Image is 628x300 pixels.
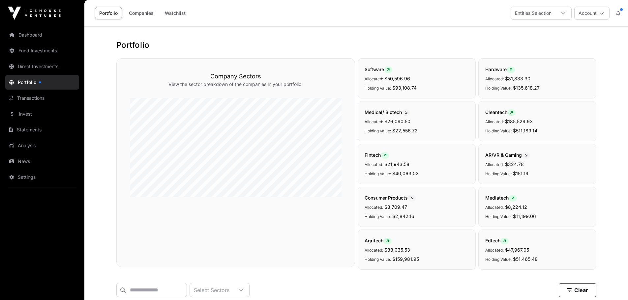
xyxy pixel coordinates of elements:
span: $40,063.02 [392,171,419,176]
span: $2,842.16 [392,213,414,219]
iframe: Chat Widget [595,268,628,300]
span: Holding Value: [485,128,512,133]
a: Companies [125,7,158,19]
a: Invest [5,107,79,121]
span: Hardware [485,67,515,72]
a: Transactions [5,91,79,105]
span: Holding Value: [485,214,512,219]
span: $21,943.58 [384,161,409,167]
div: Select Sectors [190,283,233,297]
a: Portfolio [5,75,79,90]
span: Consumer Products [365,195,416,201]
span: Holding Value: [365,214,391,219]
span: Holding Value: [485,86,512,91]
a: Dashboard [5,28,79,42]
button: Account [574,7,610,20]
span: $33,035.53 [384,247,410,253]
span: Holding Value: [365,128,391,133]
span: $8,224.12 [505,204,527,210]
span: Allocated: [365,248,383,253]
a: News [5,154,79,169]
span: $93,108.74 [392,85,417,91]
span: Allocated: [365,162,383,167]
span: $185,529.93 [505,119,533,124]
span: $51,465.48 [513,256,538,262]
h3: Company Sectors [130,72,342,81]
span: Fintech [365,152,389,158]
img: Icehouse Ventures Logo [8,7,61,20]
span: Agritech [365,238,392,243]
div: Entities Selection [511,7,555,19]
a: Fund Investments [5,43,79,58]
span: Allocated: [365,119,383,124]
h1: Portfolio [116,40,596,50]
span: $81,833.30 [505,76,530,81]
span: Allocated: [485,248,504,253]
a: Settings [5,170,79,184]
span: Holding Value: [365,257,391,262]
span: Allocated: [485,119,504,124]
span: Holding Value: [485,257,512,262]
a: Portfolio [95,7,122,19]
span: Mediatech [485,195,517,201]
a: Statements [5,123,79,137]
button: Clear [559,283,596,297]
span: $159,981.95 [392,256,419,262]
span: Edtech [485,238,509,243]
span: Software [365,67,392,72]
span: $135,618.27 [513,85,540,91]
span: $50,596.96 [384,76,410,81]
span: Medical/ Biotech [365,109,410,115]
span: $47,967.05 [505,247,529,253]
a: Direct Investments [5,59,79,74]
span: Allocated: [485,205,504,210]
span: Holding Value: [365,86,391,91]
span: Holding Value: [365,171,391,176]
span: $151.19 [513,171,528,176]
span: $22,556.72 [392,128,418,133]
span: $511,189.14 [513,128,537,133]
span: AR/VR & Gaming [485,152,530,158]
a: Watchlist [161,7,190,19]
span: Allocated: [485,76,504,81]
span: Allocated: [365,76,383,81]
span: Holding Value: [485,171,512,176]
p: View the sector breakdown of the companies in your portfolio. [130,81,342,88]
span: Allocated: [365,205,383,210]
span: $26,090.50 [384,119,410,124]
span: $3,709.47 [384,204,407,210]
span: Cleantech [485,109,516,115]
span: Allocated: [485,162,504,167]
a: Analysis [5,138,79,153]
span: $11,199.06 [513,213,536,219]
span: $324.78 [505,161,524,167]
